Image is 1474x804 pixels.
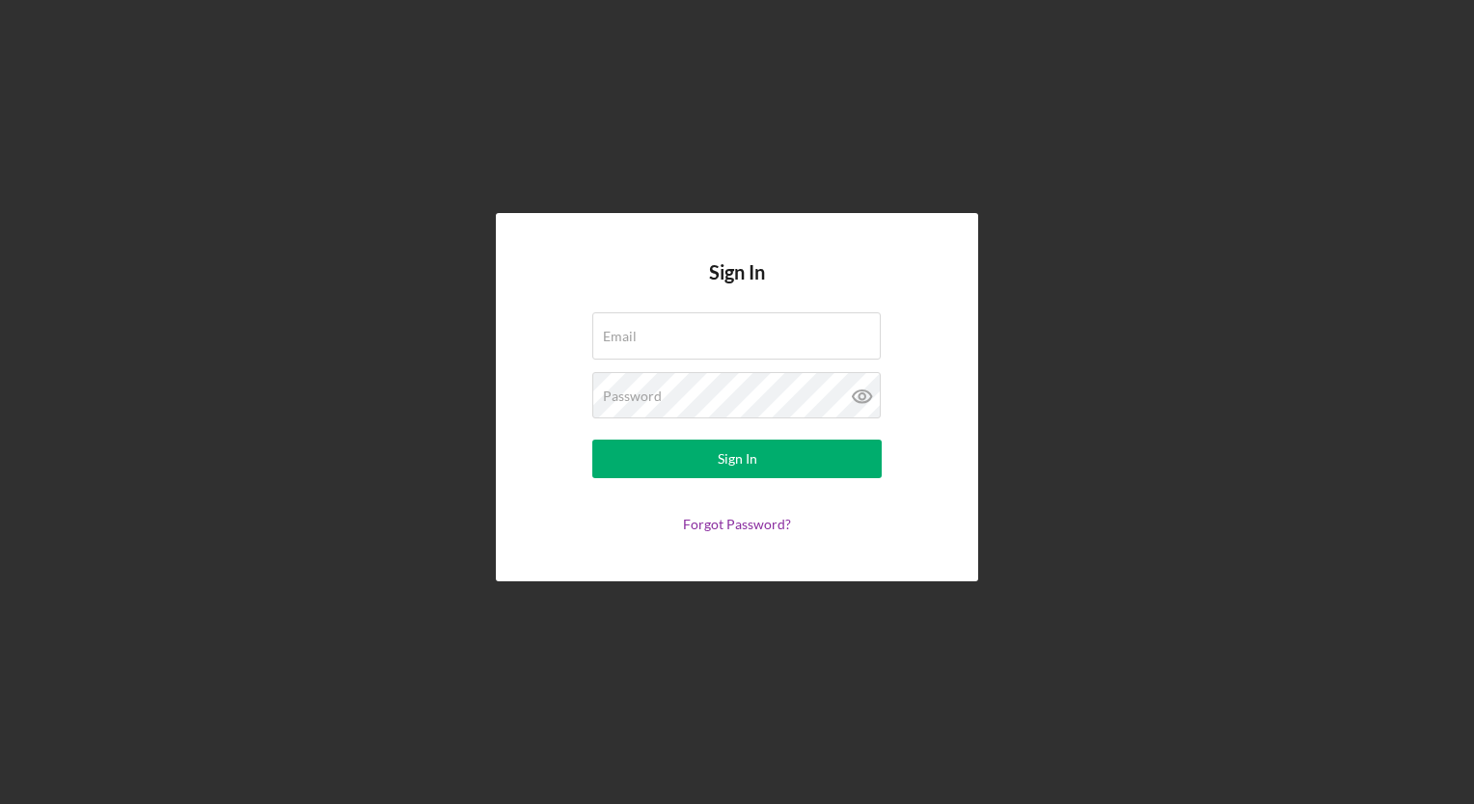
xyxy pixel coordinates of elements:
label: Password [603,389,662,404]
a: Forgot Password? [683,516,791,532]
h4: Sign In [709,261,765,312]
button: Sign In [592,440,882,478]
label: Email [603,329,637,344]
div: Sign In [718,440,757,478]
